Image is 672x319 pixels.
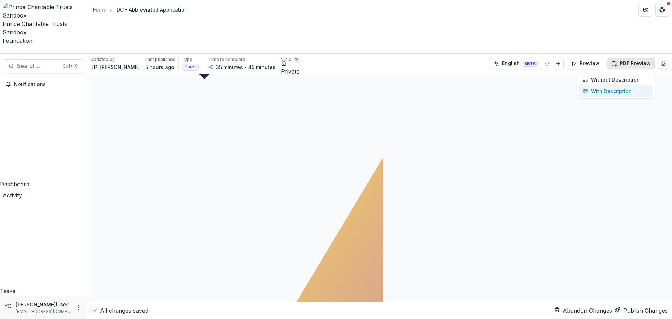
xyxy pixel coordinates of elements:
[90,56,115,63] p: Updated by
[90,63,98,71] div: Jamie Baxter
[3,3,84,20] img: Prince Charitable Trusts Sandbox
[75,303,83,312] button: More
[3,59,84,73] button: Search...
[638,3,652,17] button: Partners
[117,6,188,13] div: DC - Abbreviated Application
[615,306,668,315] button: Publish Changes
[554,306,612,315] button: Abandon Changes
[100,63,140,71] p: [PERSON_NAME]
[90,5,107,15] a: Form
[3,192,22,199] span: Activity
[658,58,669,69] button: Edit Form Settings
[281,56,299,63] p: Visibility
[553,58,564,69] button: Add Language
[61,62,78,70] div: Ctrl + K
[90,5,190,15] nav: breadcrumb
[145,56,176,63] p: Last published
[16,301,56,308] p: [PERSON_NAME]
[591,88,632,95] p: With Description
[216,63,275,71] p: 35 minutes - 45 minutes
[489,58,542,69] button: English BETA
[542,58,553,69] button: Refresh Translation
[16,308,72,315] p: [EMAIL_ADDRESS][DOMAIN_NAME]
[655,3,669,17] button: Get Help
[208,56,245,63] p: Time to complete
[145,63,174,71] p: 5 hours ago
[185,64,196,69] span: Form
[17,63,58,69] span: Search...
[567,58,604,69] button: Preview
[591,76,640,83] p: Without Description
[281,67,300,76] p: Private
[3,37,33,44] span: Foundation
[3,20,84,36] div: Prince Charitable Trusts Sandbox
[182,56,192,63] p: Type
[93,6,105,13] div: Form
[607,58,655,69] button: PDF Preview
[14,82,82,88] span: Notifications
[100,306,148,315] p: All changes saved
[56,300,69,308] p: User
[3,79,84,90] button: Notifications
[4,302,13,310] div: Yena Choi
